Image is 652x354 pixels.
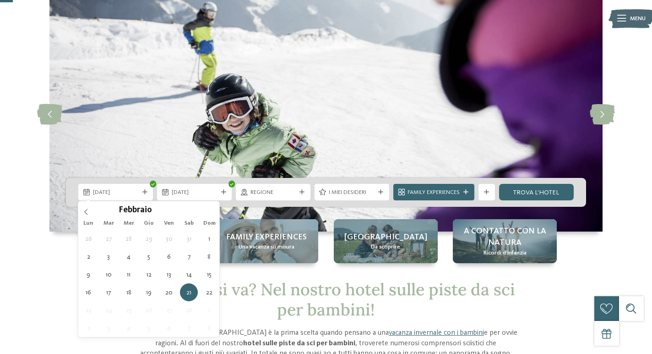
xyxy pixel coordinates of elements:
[160,230,178,248] span: Gennaio 30, 2026
[140,283,158,301] span: Febbraio 19, 2026
[160,319,178,337] span: Marzo 6, 2026
[180,248,198,265] span: Febbraio 7, 2026
[180,230,198,248] span: Gennaio 31, 2026
[139,221,159,227] span: Gio
[140,319,158,337] span: Marzo 5, 2026
[140,265,158,283] span: Febbraio 12, 2026
[200,248,218,265] span: Febbraio 8, 2026
[334,219,438,263] a: Hotel sulle piste da sci per bambini: divertimento senza confini [GEOGRAPHIC_DATA] Da scoprire
[453,219,557,263] a: Hotel sulle piste da sci per bambini: divertimento senza confini A contatto con la natura Ricordi...
[499,184,574,200] a: trova l’hotel
[160,283,178,301] span: Febbraio 20, 2026
[120,283,138,301] span: Febbraio 18, 2026
[120,301,138,319] span: Febbraio 25, 2026
[120,248,138,265] span: Febbraio 4, 2026
[389,329,484,337] a: vacanza invernale con i bambini
[119,221,139,227] span: Mer
[200,230,218,248] span: Febbraio 1, 2026
[180,265,198,283] span: Febbraio 14, 2026
[239,243,294,251] span: Una vacanza su misura
[250,188,296,197] span: Regione
[120,265,138,283] span: Febbraio 11, 2026
[100,230,118,248] span: Gennaio 27, 2026
[407,188,460,197] span: Family Experiences
[200,301,218,319] span: Marzo 1, 2026
[484,249,527,257] span: Ricordi d’infanzia
[180,319,198,337] span: Marzo 7, 2026
[371,243,400,251] span: Da scoprire
[140,301,158,319] span: Febbraio 26, 2026
[200,319,218,337] span: Marzo 8, 2026
[100,265,118,283] span: Febbraio 10, 2026
[180,283,198,301] span: Febbraio 21, 2026
[137,279,515,320] span: Dov’è che si va? Nel nostro hotel sulle piste da sci per bambini!
[159,221,179,227] span: Ven
[243,340,355,347] strong: hotel sulle piste da sci per bambini
[199,221,219,227] span: Dom
[100,319,118,337] span: Marzo 3, 2026
[80,319,98,337] span: Marzo 2, 2026
[140,248,158,265] span: Febbraio 5, 2026
[152,205,182,215] input: Year
[160,265,178,283] span: Febbraio 13, 2026
[78,221,98,227] span: Lun
[329,188,375,197] span: I miei desideri
[80,265,98,283] span: Febbraio 9, 2026
[214,219,318,263] a: Hotel sulle piste da sci per bambini: divertimento senza confini Family experiences Una vacanza s...
[119,206,152,215] span: Febbraio
[226,232,307,243] span: Family experiences
[100,283,118,301] span: Febbraio 17, 2026
[93,188,139,197] span: [DATE]
[100,248,118,265] span: Febbraio 3, 2026
[80,230,98,248] span: Gennaio 26, 2026
[120,230,138,248] span: Gennaio 28, 2026
[172,188,217,197] span: [DATE]
[140,230,158,248] span: Gennaio 29, 2026
[80,301,98,319] span: Febbraio 23, 2026
[98,221,119,227] span: Mar
[200,283,218,301] span: Febbraio 22, 2026
[200,265,218,283] span: Febbraio 15, 2026
[80,248,98,265] span: Febbraio 2, 2026
[344,232,427,243] span: [GEOGRAPHIC_DATA]
[179,221,199,227] span: Sab
[100,301,118,319] span: Febbraio 24, 2026
[120,319,138,337] span: Marzo 4, 2026
[160,301,178,319] span: Febbraio 27, 2026
[180,301,198,319] span: Febbraio 28, 2026
[461,226,549,249] span: A contatto con la natura
[160,248,178,265] span: Febbraio 6, 2026
[80,283,98,301] span: Febbraio 16, 2026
